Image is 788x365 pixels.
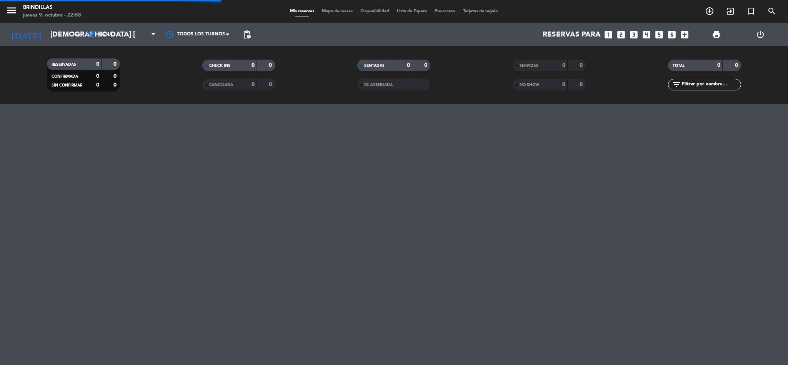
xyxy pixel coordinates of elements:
[209,83,233,87] span: CANCELADA
[52,63,76,67] span: RESERVADAS
[6,5,17,16] i: menu
[242,30,252,39] span: pending_actions
[726,7,735,16] i: exit_to_app
[459,9,502,13] span: Tarjetas de regalo
[520,64,538,68] span: SERVIDAS
[252,63,255,68] strong: 0
[364,64,385,68] span: SENTADAS
[407,63,410,68] strong: 0
[580,82,584,87] strong: 0
[705,7,714,16] i: add_circle_outline
[767,7,776,16] i: search
[654,30,664,40] i: looks_5
[23,12,81,19] div: jueves 9. octubre - 22:58
[746,7,756,16] i: turned_in_not
[562,63,565,68] strong: 0
[52,83,82,87] span: SIN CONFIRMAR
[680,30,690,40] i: add_box
[96,73,99,79] strong: 0
[6,5,17,19] button: menu
[96,62,99,67] strong: 0
[318,9,357,13] span: Mapa de mesas
[717,63,720,68] strong: 0
[252,82,255,87] strong: 0
[357,9,393,13] span: Disponibilidad
[72,30,81,39] i: arrow_drop_down
[520,83,539,87] span: NO SHOW
[99,32,113,37] span: Cena
[735,63,740,68] strong: 0
[209,64,230,68] span: CHECK INS
[543,30,601,39] span: Reservas para
[562,82,565,87] strong: 0
[424,63,429,68] strong: 0
[23,4,81,12] div: Brindillas
[672,80,681,89] i: filter_list
[113,62,118,67] strong: 0
[641,30,651,40] i: looks_4
[738,23,782,46] div: LOG OUT
[113,82,118,88] strong: 0
[113,73,118,79] strong: 0
[756,30,765,39] i: power_settings_new
[629,30,639,40] i: looks_3
[681,80,741,89] input: Filtrar por nombre...
[580,63,584,68] strong: 0
[269,63,273,68] strong: 0
[269,82,273,87] strong: 0
[364,83,393,87] span: RE AGENDADA
[393,9,431,13] span: Lista de Espera
[6,26,47,43] i: [DATE]
[286,9,318,13] span: Mis reservas
[712,30,721,39] span: print
[667,30,677,40] i: looks_6
[431,9,459,13] span: Pre-acceso
[96,82,99,88] strong: 0
[603,30,613,40] i: looks_one
[673,64,685,68] span: TOTAL
[52,75,78,78] span: CONFIRMADA
[616,30,626,40] i: looks_two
